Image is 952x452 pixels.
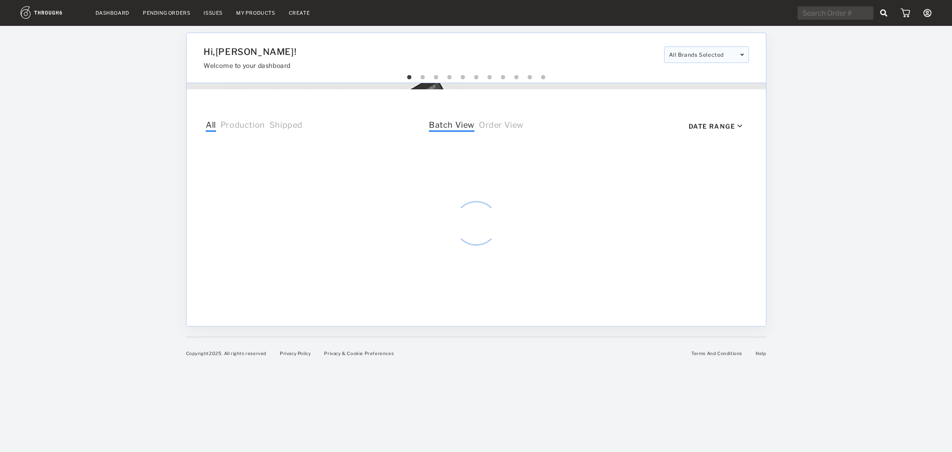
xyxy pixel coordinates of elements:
input: Search Order # [798,6,873,20]
h3: Welcome to your dashboard [204,62,657,69]
a: Help [756,351,766,356]
button: 9 [512,73,521,82]
span: All [206,120,216,132]
a: Create [289,10,310,16]
img: logo.1c10ca64.svg [21,6,82,19]
span: Copyright 2025 . All rights reserved [186,351,266,356]
span: Order View [479,120,524,132]
a: Privacy & Cookie Preferences [324,351,394,356]
a: Terms And Conditions [691,351,742,356]
img: icon_cart.dab5cea1.svg [901,8,910,17]
a: My Products [236,10,275,16]
div: Date Range [689,122,735,130]
button: 3 [432,73,441,82]
span: Production [220,120,265,132]
button: 2 [418,73,427,82]
span: Shipped [269,120,302,132]
h1: Hi, [PERSON_NAME] ! [204,46,657,57]
button: 8 [499,73,507,82]
button: 6 [472,73,481,82]
img: icon_caret_down_black.69fb8af9.svg [737,125,742,128]
button: 11 [539,73,548,82]
a: Pending Orders [143,10,190,16]
button: 7 [485,73,494,82]
button: 10 [525,73,534,82]
span: Batch View [429,120,474,132]
button: 1 [405,73,414,82]
a: Issues [204,10,223,16]
button: 5 [458,73,467,82]
a: Dashboard [96,10,129,16]
button: 4 [445,73,454,82]
div: All Brands Selected [664,46,748,63]
a: Privacy Policy [280,351,311,356]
